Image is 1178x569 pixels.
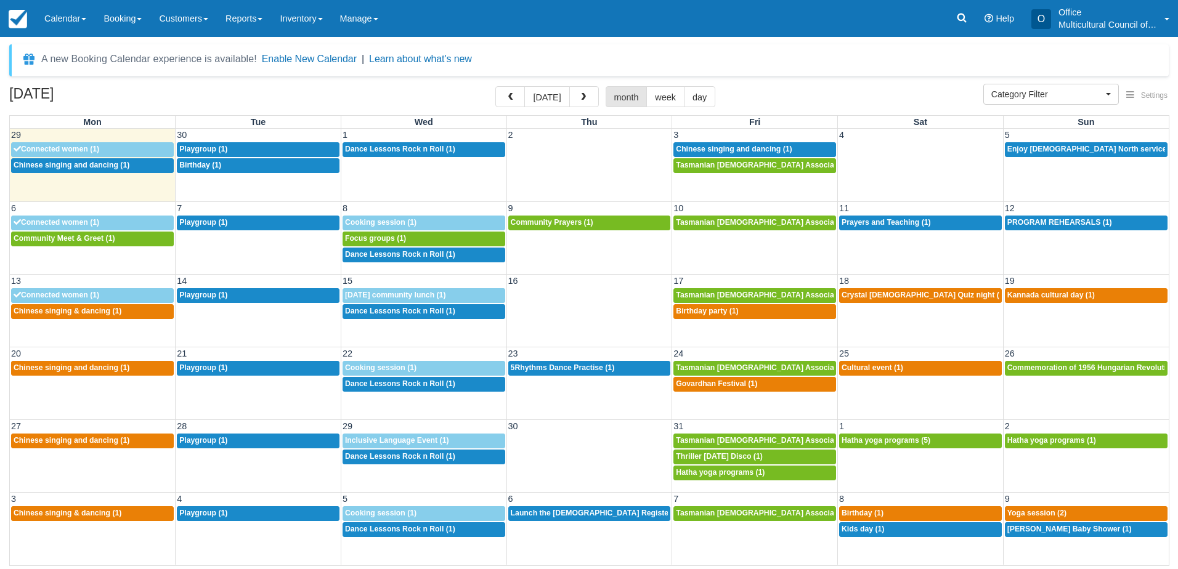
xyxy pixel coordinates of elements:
a: Cultural event (1) [839,361,1002,376]
a: Connected women (1) [11,216,174,230]
span: 29 [341,421,354,431]
span: 18 [838,276,850,286]
a: Thriller [DATE] Disco (1) [673,450,836,464]
span: Hatha yoga programs (1) [1007,436,1096,445]
a: Crystal [DEMOGRAPHIC_DATA] Quiz night (2) [839,288,1002,303]
span: Tasmanian [DEMOGRAPHIC_DATA] Association -Weekly Praying (1) [676,291,919,299]
button: week [646,86,684,107]
span: 17 [672,276,684,286]
a: Commemoration of 1956 Hungarian Revolution (1) [1005,361,1168,376]
span: Playgroup (1) [179,363,227,372]
a: Dance Lessons Rock n Roll (1) [343,248,505,262]
a: Kannada cultural day (1) [1005,288,1168,303]
span: 24 [672,349,684,358]
a: Tasmanian [DEMOGRAPHIC_DATA] Association -Weekly Praying (1) [673,158,836,173]
span: Chinese singing & dancing (1) [14,509,121,517]
a: Hatha yoga programs (1) [673,466,836,480]
span: 8 [341,203,349,213]
p: Office [1058,6,1157,18]
span: 15 [341,276,354,286]
a: Tasmanian [DEMOGRAPHIC_DATA] Association -Weekly Praying (1) [673,506,836,521]
a: Cooking session (1) [343,361,505,376]
span: Playgroup (1) [179,291,227,299]
a: Yoga session (2) [1005,506,1168,521]
span: Focus groups (1) [345,234,406,243]
span: 26 [1004,349,1016,358]
span: Dance Lessons Rock n Roll (1) [345,452,455,461]
span: 21 [176,349,188,358]
span: Tasmanian [DEMOGRAPHIC_DATA] Association -Weekly Praying (1) [676,161,919,169]
a: PROGRAM REHEARSALS (1) [1005,216,1168,230]
button: Settings [1119,87,1175,105]
span: 1 [341,130,349,140]
span: 23 [507,349,519,358]
span: 12 [1004,203,1016,213]
span: 30 [176,130,188,140]
a: Dance Lessons Rock n Roll (1) [343,377,505,392]
span: Connected women (1) [14,145,99,153]
span: [DATE] community lunch (1) [345,291,446,299]
span: Sun [1078,117,1094,127]
span: Birthday party (1) [676,307,738,315]
div: O [1031,9,1051,29]
span: 16 [507,276,519,286]
a: Cooking session (1) [343,506,505,521]
span: 8 [838,494,845,504]
span: [PERSON_NAME] Baby Shower (1) [1007,525,1132,533]
a: Playgroup (1) [177,216,339,230]
span: Settings [1141,91,1168,100]
a: Dance Lessons Rock n Roll (1) [343,450,505,464]
a: Playgroup (1) [177,506,339,521]
a: Chinese singing & dancing (1) [11,506,174,521]
span: Crystal [DEMOGRAPHIC_DATA] Quiz night (2) [842,291,1006,299]
button: [DATE] [524,86,569,107]
span: Cooking session (1) [345,509,416,517]
span: Tasmanian [DEMOGRAPHIC_DATA] Association -Weekly Praying (1) [676,436,919,445]
a: Playgroup (1) [177,142,339,157]
span: 31 [672,421,684,431]
span: 2 [507,130,514,140]
span: Birthday (1) [179,161,221,169]
p: Multicultural Council of [GEOGRAPHIC_DATA] [1058,18,1157,31]
a: Focus groups (1) [343,232,505,246]
a: Chinese singing & dancing (1) [11,304,174,319]
a: Hatha yoga programs (5) [839,434,1002,448]
span: Kannada cultural day (1) [1007,291,1095,299]
span: 5 [1004,130,1011,140]
span: 4 [176,494,183,504]
span: 13 [10,276,22,286]
span: 30 [507,421,519,431]
span: Chinese singing and dancing (1) [676,145,792,153]
span: Enjoy [DEMOGRAPHIC_DATA] North service (3) [1007,145,1178,153]
span: Fri [749,117,760,127]
span: PROGRAM REHEARSALS (1) [1007,218,1112,227]
span: | [362,54,364,64]
span: 6 [10,203,17,213]
span: Help [996,14,1014,23]
span: Cultural event (1) [842,363,903,372]
span: 7 [672,494,680,504]
span: Mon [83,117,102,127]
a: Inclusive Language Event (1) [343,434,505,448]
div: A new Booking Calendar experience is available! [41,52,257,67]
a: Playgroup (1) [177,288,339,303]
a: Tasmanian [DEMOGRAPHIC_DATA] Association -Weekly Praying (1) [673,361,836,376]
span: 20 [10,349,22,358]
a: Hatha yoga programs (1) [1005,434,1168,448]
a: Dance Lessons Rock n Roll (1) [343,304,505,319]
span: Dance Lessons Rock n Roll (1) [345,379,455,388]
span: Category Filter [991,88,1103,100]
a: Dance Lessons Rock n Roll (1) [343,522,505,537]
a: Tasmanian [DEMOGRAPHIC_DATA] Association -Weekly Praying (1) [673,434,836,448]
a: Tasmanian [DEMOGRAPHIC_DATA] Association -Weekly Praying (1) [673,288,836,303]
span: Prayers and Teaching (1) [842,218,931,227]
span: 3 [10,494,17,504]
span: Dance Lessons Rock n Roll (1) [345,145,455,153]
a: Birthday (1) [177,158,339,173]
a: Enjoy [DEMOGRAPHIC_DATA] North service (3) [1005,142,1168,157]
a: Birthday (1) [839,506,1002,521]
a: [DATE] community lunch (1) [343,288,505,303]
button: Category Filter [983,84,1119,105]
span: 25 [838,349,850,358]
span: Yoga session (2) [1007,509,1066,517]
